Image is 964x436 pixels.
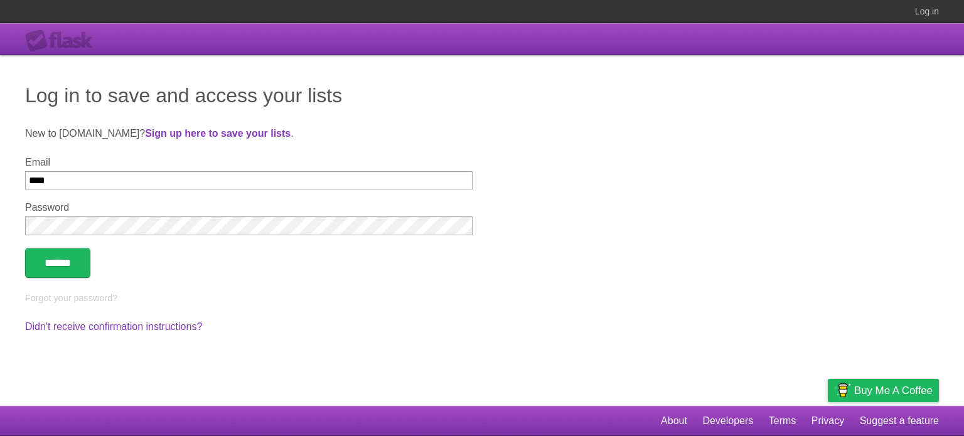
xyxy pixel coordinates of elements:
a: Developers [702,409,753,433]
label: Password [25,202,473,213]
a: About [661,409,687,433]
a: Suggest a feature [860,409,939,433]
div: Flask [25,29,100,52]
img: Buy me a coffee [834,380,851,401]
a: Terms [769,409,796,433]
span: Buy me a coffee [854,380,933,401]
p: New to [DOMAIN_NAME]? . [25,126,939,141]
a: Buy me a coffee [828,379,939,402]
a: Sign up here to save your lists [145,128,291,139]
a: Forgot your password? [25,293,117,303]
a: Didn't receive confirmation instructions? [25,321,202,332]
a: Privacy [811,409,844,433]
label: Email [25,157,473,168]
h1: Log in to save and access your lists [25,80,939,110]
